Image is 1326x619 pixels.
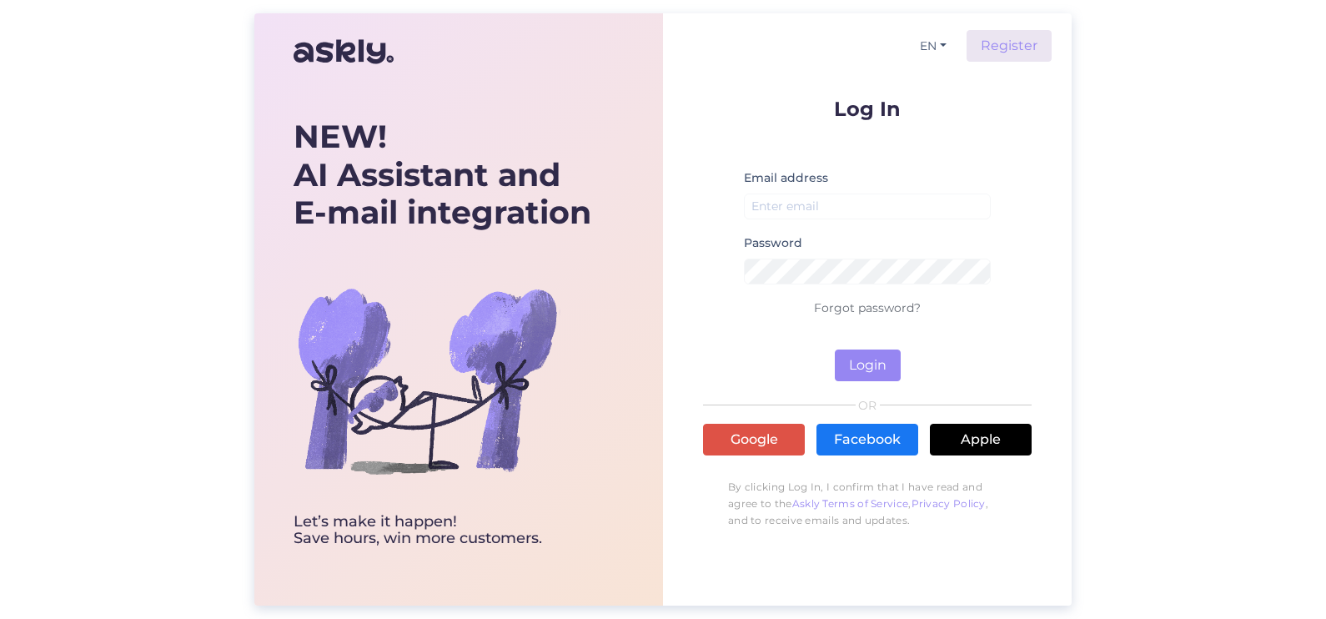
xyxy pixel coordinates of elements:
label: Email address [744,169,828,187]
img: Askly [294,32,394,72]
p: By clicking Log In, I confirm that I have read and agree to the , , and to receive emails and upd... [703,471,1032,537]
a: Forgot password? [814,300,921,315]
a: Privacy Policy [912,497,986,510]
div: AI Assistant and E-mail integration [294,118,591,232]
button: Login [835,350,901,381]
div: Let’s make it happen! Save hours, win more customers. [294,514,591,547]
button: EN [913,34,953,58]
img: bg-askly [294,247,560,514]
a: Facebook [816,424,918,455]
a: Askly Terms of Service [792,497,909,510]
span: OR [856,400,880,411]
p: Log In [703,98,1032,119]
label: Password [744,234,802,252]
input: Enter email [744,194,991,219]
a: Apple [930,424,1032,455]
a: Register [967,30,1052,62]
a: Google [703,424,805,455]
b: NEW! [294,117,387,156]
